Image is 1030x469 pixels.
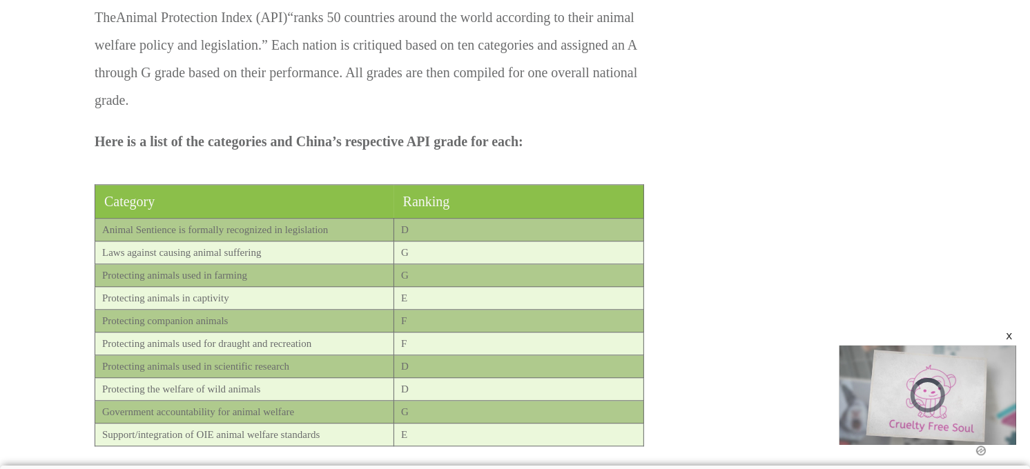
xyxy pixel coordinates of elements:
p: Government accountability for animal welfare [102,401,393,422]
a: Animal Protection Index (API) [116,10,287,25]
div: x [1004,330,1015,341]
p: D [401,356,643,377]
p: E [401,424,643,445]
p: E [401,288,643,308]
p: Protecting the welfare of wild animals [102,379,393,399]
p: G [401,242,643,263]
p: Category [104,188,391,215]
p: Animal Sentience is formally recognized in legislation [102,219,393,240]
p: Support/integration of OIE animal welfare standards [102,424,393,445]
p: Protecting animals in captivity [102,288,393,308]
p: D [401,379,643,399]
p: G [401,401,643,422]
p: Protecting animals used for draught and recreation [102,333,393,354]
p: Protecting animals used in farming [102,265,393,286]
strong: Here is a list of the categories and China’s respective API grade for each: [95,134,523,149]
p: Ranking [403,188,641,215]
img: ezoic [975,444,987,457]
p: The “ranks 50 countries around the world according to their animal welfare policy and legislation... [95,3,644,128]
p: G [401,265,643,286]
p: Protecting animals used in scientific research [102,356,393,377]
p: D [401,219,643,240]
iframe: Advertisement [768,29,975,443]
p: F [401,310,643,331]
div: Video Player [839,346,1016,445]
p: Protecting companion animals [102,310,393,331]
p: F [401,333,643,354]
p: Laws against causing animal suffering [102,242,393,263]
